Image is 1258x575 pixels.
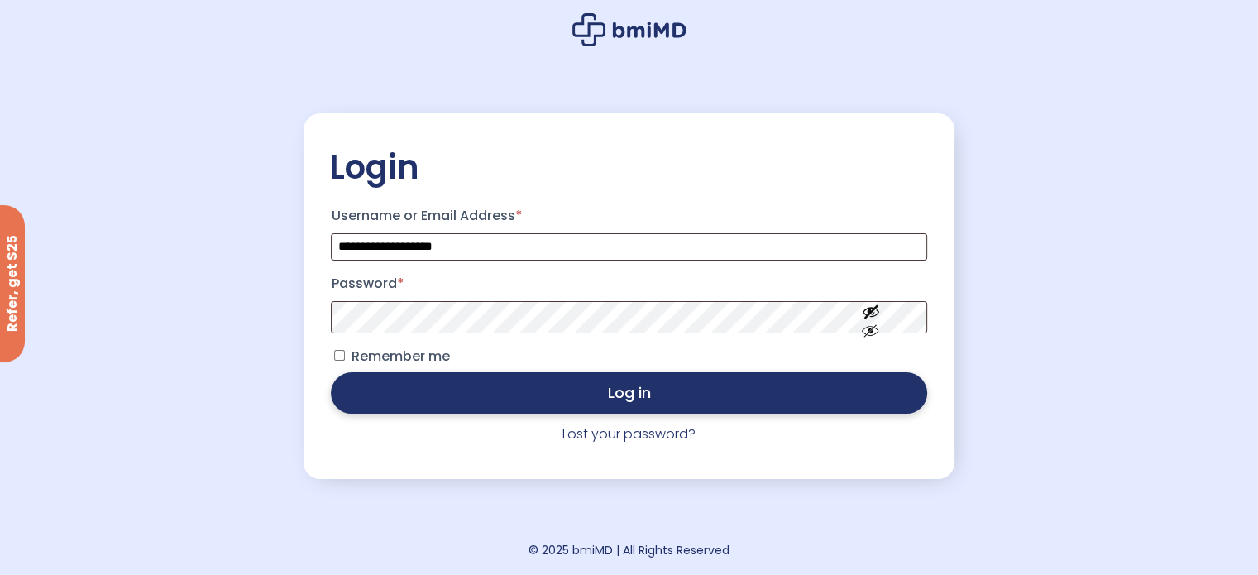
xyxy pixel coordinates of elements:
[334,350,345,361] input: Remember me
[331,203,926,229] label: Username or Email Address
[331,271,926,297] label: Password
[825,289,917,346] button: Show password
[351,347,449,366] span: Remember me
[529,539,729,562] div: © 2025 bmiMD | All Rights Reserved
[562,424,696,443] a: Lost your password?
[328,146,929,188] h2: Login
[331,372,926,414] button: Log in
